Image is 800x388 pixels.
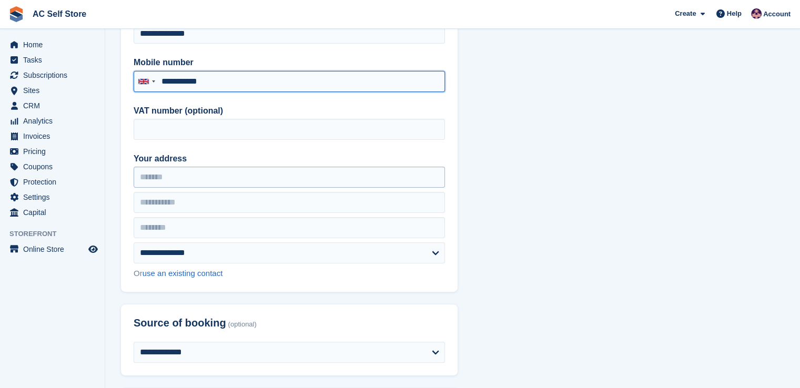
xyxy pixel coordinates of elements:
[87,243,99,256] a: Preview store
[675,8,696,19] span: Create
[143,269,223,278] a: use an existing contact
[5,190,99,205] a: menu
[23,53,86,67] span: Tasks
[5,83,99,98] a: menu
[5,144,99,159] a: menu
[23,242,86,257] span: Online Store
[23,37,86,52] span: Home
[727,8,742,19] span: Help
[763,9,791,19] span: Account
[28,5,90,23] a: AC Self Store
[23,144,86,159] span: Pricing
[23,190,86,205] span: Settings
[134,317,226,329] span: Source of booking
[134,56,445,69] label: Mobile number
[23,114,86,128] span: Analytics
[751,8,762,19] img: Ted Cox
[134,72,158,91] div: United Kingdom: +44
[23,175,86,189] span: Protection
[5,114,99,128] a: menu
[134,105,445,117] label: VAT number (optional)
[23,83,86,98] span: Sites
[5,159,99,174] a: menu
[5,53,99,67] a: menu
[5,242,99,257] a: menu
[5,205,99,220] a: menu
[5,37,99,52] a: menu
[5,98,99,113] a: menu
[5,129,99,144] a: menu
[134,152,445,165] label: Your address
[23,205,86,220] span: Capital
[134,268,445,280] div: Or
[5,175,99,189] a: menu
[228,321,257,329] span: (optional)
[9,229,105,239] span: Storefront
[23,98,86,113] span: CRM
[23,68,86,83] span: Subscriptions
[23,129,86,144] span: Invoices
[23,159,86,174] span: Coupons
[8,6,24,22] img: stora-icon-8386f47178a22dfd0bd8f6a31ec36ba5ce8667c1dd55bd0f319d3a0aa187defe.svg
[5,68,99,83] a: menu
